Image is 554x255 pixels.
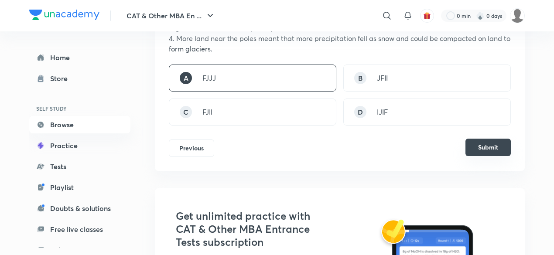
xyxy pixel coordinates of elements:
[180,106,192,118] div: C
[50,73,73,84] div: Store
[29,137,130,154] a: Practice
[354,106,366,118] div: D
[510,8,525,23] img: Shivangi Umredkar
[169,33,511,54] p: 4. More land near the poles meant that more precipitation fell as snow and could be compacted on ...
[29,179,130,196] a: Playlist
[29,116,130,133] a: Browse
[180,72,192,84] div: A
[29,10,99,22] a: Company Logo
[202,73,216,83] p: FJJJ
[29,70,130,87] a: Store
[420,9,434,23] button: avatar
[377,107,388,117] p: IJIF
[29,158,130,175] a: Tests
[29,10,99,20] img: Company Logo
[29,200,130,217] a: Doubts & solutions
[176,209,322,248] h3: Get unlimited practice with CAT & Other MBA Entrance Tests subscription
[423,12,431,20] img: avatar
[354,72,366,84] div: B
[465,139,511,156] button: Submit
[29,101,130,116] h6: SELF STUDY
[169,139,214,157] button: Previous
[476,11,485,20] img: streak
[377,73,388,83] p: JFII
[121,7,221,24] button: CAT & Other MBA En ...
[29,221,130,238] a: Free live classes
[202,107,212,117] p: FJII
[29,49,130,66] a: Home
